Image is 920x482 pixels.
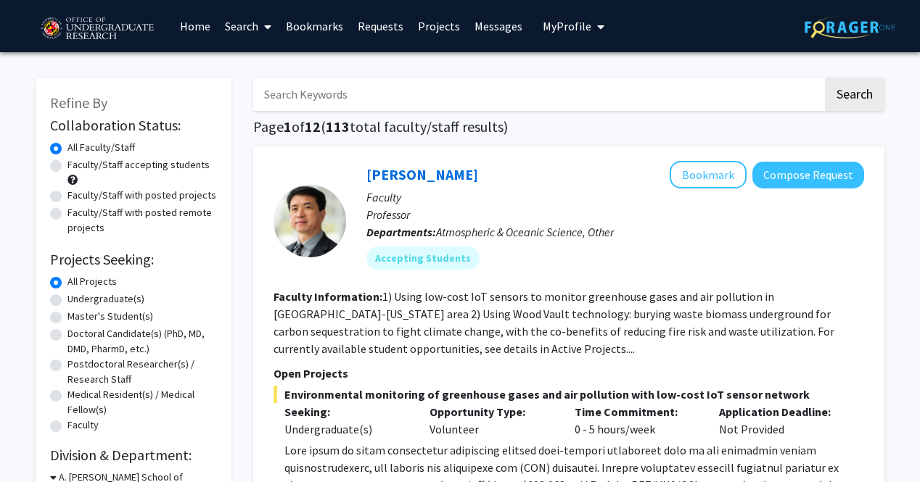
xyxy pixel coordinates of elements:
h2: Projects Seeking: [50,251,217,268]
p: Opportunity Type: [430,403,553,420]
button: Compose Request to Ning Zeng [752,162,864,188]
span: 113 [326,117,350,136]
div: 0 - 5 hours/week [564,403,709,438]
label: Faculty [67,417,99,433]
span: Atmospheric & Oceanic Science, Other [436,225,614,239]
label: Postdoctoral Researcher(s) / Research Staff [67,357,217,387]
a: Search [218,1,279,51]
b: Faculty Information: [274,289,382,304]
span: Refine By [50,94,107,112]
a: Projects [411,1,467,51]
button: Add Ning Zeng to Bookmarks [670,161,747,188]
label: Medical Resident(s) / Medical Fellow(s) [67,387,217,417]
label: Faculty/Staff with posted projects [67,188,216,203]
div: Undergraduate(s) [284,420,408,438]
input: Search Keywords [253,78,823,111]
fg-read-more: 1) Using low-cost IoT sensors to monitor greenhouse gases and air pollution in [GEOGRAPHIC_DATA]-... [274,289,834,356]
img: University of Maryland Logo [36,11,158,47]
label: Master's Student(s) [67,309,153,324]
span: 12 [305,117,321,136]
a: [PERSON_NAME] [366,165,478,183]
mat-chip: Accepting Students [366,246,480,270]
p: Application Deadline: [719,403,842,420]
span: 1 [284,117,292,136]
label: Undergraduate(s) [67,291,144,307]
label: Doctoral Candidate(s) (PhD, MD, DMD, PharmD, etc.) [67,326,217,357]
a: Messages [467,1,530,51]
label: All Faculty/Staff [67,140,135,155]
p: Faculty [366,188,864,206]
button: Search [825,78,884,111]
span: Environmental monitoring of greenhouse gases and air pollution with low-cost IoT sensor network [274,386,864,403]
h1: Page of ( total faculty/staff results) [253,118,884,136]
h2: Collaboration Status: [50,117,217,134]
label: Faculty/Staff accepting students [67,157,210,173]
label: All Projects [67,274,117,289]
p: Open Projects [274,365,864,382]
p: Seeking: [284,403,408,420]
div: Not Provided [708,403,853,438]
a: Home [173,1,218,51]
img: ForagerOne Logo [805,16,895,38]
h2: Division & Department: [50,446,217,464]
p: Professor [366,206,864,223]
span: My Profile [543,19,591,33]
a: Requests [350,1,411,51]
div: Volunteer [419,403,564,438]
a: Bookmarks [279,1,350,51]
b: Departments: [366,225,436,239]
iframe: Chat [11,417,62,471]
label: Faculty/Staff with posted remote projects [67,205,217,236]
p: Time Commitment: [575,403,698,420]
